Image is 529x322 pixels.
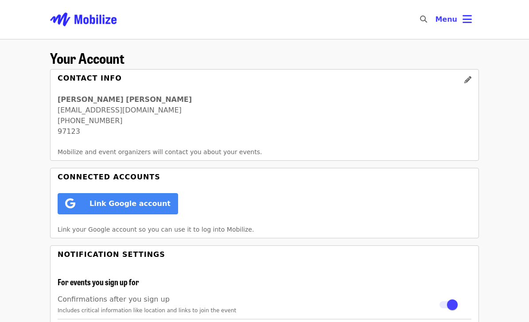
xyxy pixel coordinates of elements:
div: Contact Info [58,73,122,91]
p: Link your Google account so you can use it to log into Mobilize. [58,225,471,234]
div: [PHONE_NUMBER] [58,116,471,126]
span: Link Google account [89,199,171,208]
i: search icon [420,15,427,23]
button: edit [457,70,478,91]
i: bars icon [463,13,472,26]
div: 97123 [58,126,471,137]
span: Menu [435,15,457,23]
button: Link Google account [58,193,178,214]
i: pencil icon [464,76,471,84]
span: Includes critical information like location and links to join the event [58,307,236,314]
span: Your Account [50,47,124,68]
span: For events you sign up for [58,276,139,287]
div: [EMAIL_ADDRESS][DOMAIN_NAME] [58,105,471,116]
input: Search [432,9,440,30]
button: Toggle account menu [428,9,479,30]
div: Connected Accounts [58,172,160,182]
span: Confirmations after you sign up [58,295,170,303]
i: google icon [65,197,75,210]
img: Mobilize - Home [50,5,117,34]
div: Notification Settings [58,249,165,260]
div: [PERSON_NAME] [PERSON_NAME] [58,94,471,105]
p: Mobilize and event organizers will contact you about your events. [58,147,471,157]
